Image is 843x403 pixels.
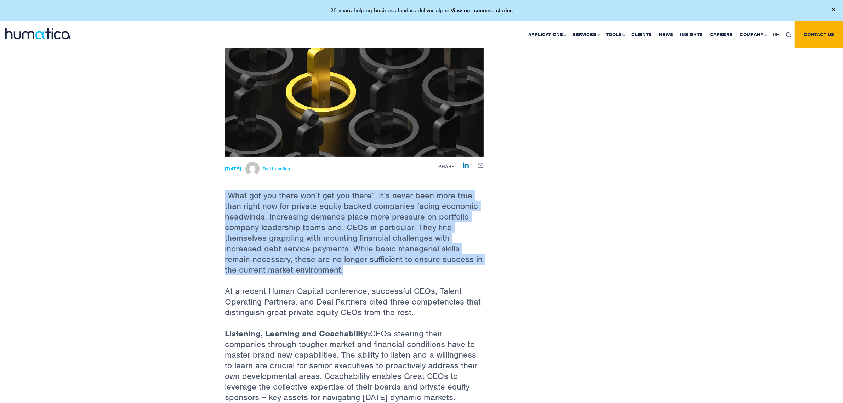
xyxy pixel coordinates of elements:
[769,21,782,48] a: DE
[478,162,484,168] a: Share by E-Mail
[569,21,602,48] a: Services
[330,7,513,14] p: 20 years helping business leaders deliver alpha.
[795,21,843,48] a: Contact us
[786,32,791,38] img: search_icon
[225,3,484,157] img: ndetails
[263,166,290,172] span: By Humatica
[225,157,484,286] p: “What got you there won’t get you there”. It’s never been more true than right now for private eq...
[525,21,569,48] a: Applications
[655,21,677,48] a: News
[736,21,769,48] a: Company
[773,32,779,38] span: DE
[245,162,260,176] img: Michael Hillington
[5,28,71,39] img: logo
[706,21,736,48] a: Careers
[225,166,242,172] strong: [DATE]
[225,286,484,328] p: At a recent Human Capital conference, successful CEOs, Talent Operating Partners, and Deal Partne...
[451,7,513,14] a: View our success stories
[438,164,454,170] span: Share
[463,162,469,168] img: Share on LinkedIn
[602,21,628,48] a: Tools
[478,163,484,168] img: mailby
[677,21,706,48] a: Insights
[628,21,655,48] a: Clients
[225,328,370,339] strong: Listening, Learning and Coachability:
